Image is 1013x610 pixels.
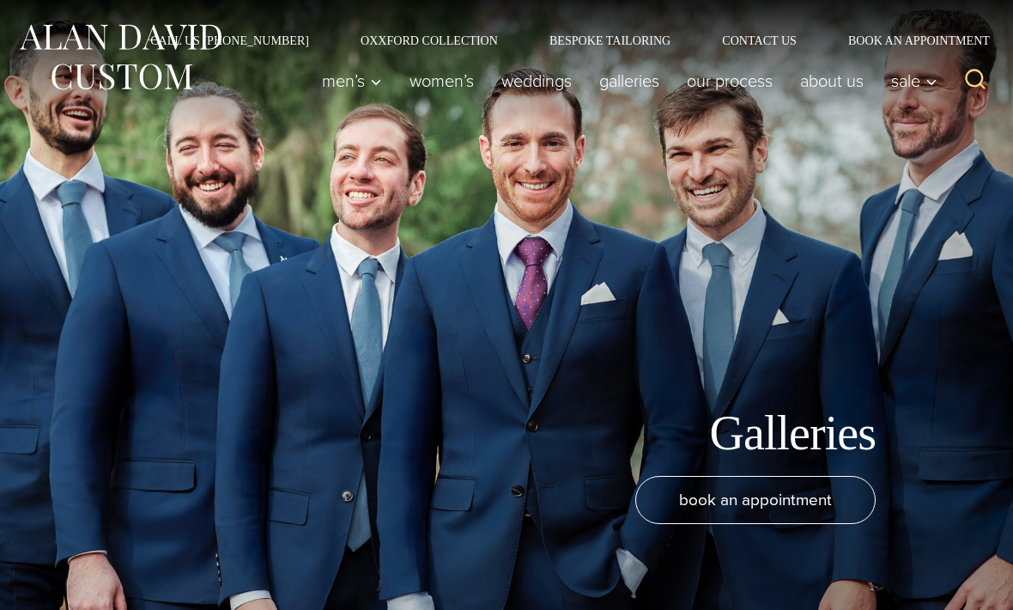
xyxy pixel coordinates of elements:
a: Oxxford Collection [335,34,524,46]
h1: Galleries [710,405,877,462]
a: Bespoke Tailoring [524,34,696,46]
a: book an appointment [635,476,876,524]
span: Sale [891,72,937,89]
a: weddings [488,64,585,98]
nav: Primary Navigation [308,64,946,98]
a: Contact Us [696,34,822,46]
a: Our Process [673,64,786,98]
a: Book an Appointment [822,34,996,46]
img: Alan David Custom [17,19,223,95]
a: Galleries [585,64,673,98]
nav: Secondary Navigation [124,34,996,46]
a: About Us [786,64,877,98]
a: Call Us [PHONE_NUMBER] [124,34,335,46]
button: View Search Form [955,60,996,101]
a: Women’s [396,64,488,98]
span: Men’s [322,72,382,89]
span: book an appointment [679,487,832,512]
